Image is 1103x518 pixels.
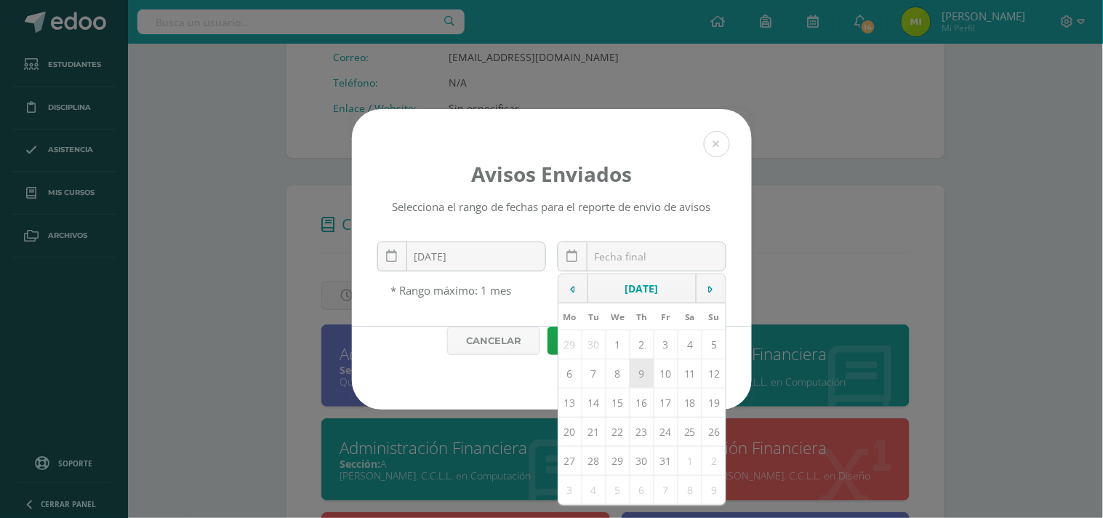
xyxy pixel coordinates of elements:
[606,417,630,446] td: 22
[702,330,726,359] td: 5
[606,303,630,330] th: We
[678,303,702,330] th: Sa
[702,417,726,446] td: 26
[654,359,678,388] td: 10
[606,388,630,417] td: 15
[390,160,713,188] h4: Avisos Enviados
[630,388,654,417] td: 16
[654,417,678,446] td: 24
[558,303,582,330] th: Mo
[378,242,545,271] input: Fecha inicial
[558,417,582,446] td: 20
[582,330,606,359] td: 30
[558,446,582,475] td: 27
[447,327,540,355] div: Cancelar
[654,388,678,417] td: 17
[390,283,713,298] div: * Rango máximo: 1 mes
[630,303,654,330] th: Th
[702,303,726,330] th: Su
[558,475,582,504] td: 3
[654,303,678,330] th: Fr
[390,199,713,214] div: Selecciona el rango de fechas para el reporte de envio de avisos
[582,417,606,446] td: 21
[702,388,726,417] td: 19
[704,131,730,157] button: Close (Esc)
[606,446,630,475] td: 29
[630,475,654,504] td: 6
[630,417,654,446] td: 23
[582,475,606,504] td: 4
[587,274,696,303] td: [DATE]
[630,330,654,359] td: 2
[582,359,606,388] td: 7
[558,330,582,359] td: 29
[582,388,606,417] td: 14
[582,303,606,330] th: Tu
[630,359,654,388] td: 9
[678,475,702,504] td: 8
[606,330,630,359] td: 1
[558,359,582,388] td: 6
[678,359,702,388] td: 11
[606,359,630,388] td: 8
[558,242,726,271] input: Fecha final
[654,446,678,475] td: 31
[702,359,726,388] td: 12
[678,330,702,359] td: 4
[702,446,726,475] td: 2
[606,475,630,504] td: 5
[582,446,606,475] td: 28
[558,388,582,417] td: 13
[678,446,702,475] td: 1
[654,475,678,504] td: 7
[702,475,726,504] td: 9
[548,327,635,355] a: Generar
[654,330,678,359] td: 3
[678,388,702,417] td: 18
[678,417,702,446] td: 25
[630,446,654,475] td: 30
